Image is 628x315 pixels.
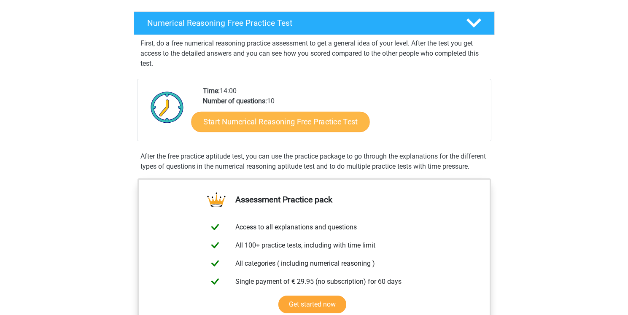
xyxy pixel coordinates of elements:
a: Start Numerical Reasoning Free Practice Test [191,111,369,132]
a: Get started now [278,296,346,313]
h4: Numerical Reasoning Free Practice Test [147,18,453,28]
div: 14:00 10 [197,86,491,141]
b: Time: [203,87,220,95]
a: Numerical Reasoning Free Practice Test [130,11,498,35]
img: Clock [146,86,189,128]
p: First, do a free numerical reasoning practice assessment to get a general idea of your level. Aft... [140,38,488,69]
div: After the free practice aptitude test, you can use the practice package to go through the explana... [137,151,491,172]
b: Number of questions: [203,97,267,105]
